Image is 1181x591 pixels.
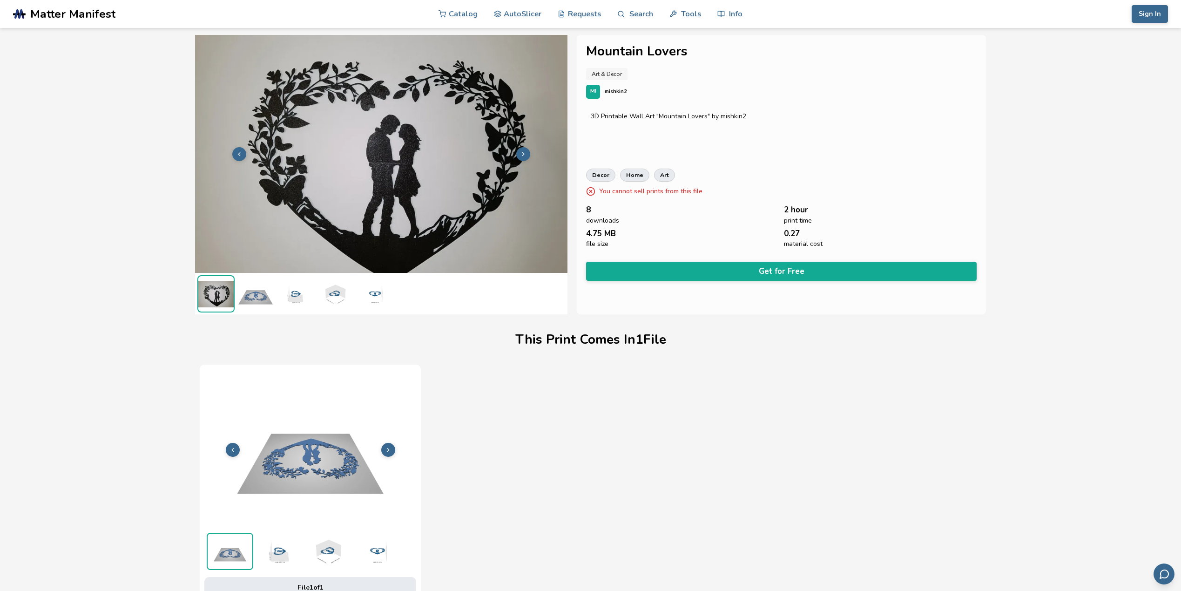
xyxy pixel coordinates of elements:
img: 1_3D_Dimensions [353,533,400,570]
img: 1_Print_Preview [208,534,252,569]
button: Send feedback via email [1154,564,1174,584]
p: mishkin2 [605,87,627,96]
span: MI [590,88,596,95]
img: 1_3D_Dimensions [277,275,314,312]
span: Matter Manifest [30,7,115,20]
span: 0.27 [784,229,800,238]
button: Sign In [1132,5,1168,23]
img: 1_3D_Dimensions [316,275,353,312]
span: file size [586,240,608,248]
span: 4.75 MB [586,229,616,238]
span: downloads [586,217,619,224]
h1: Mountain Lovers [586,44,977,59]
p: You cannot sell prints from this file [599,186,702,196]
span: 2 hour [784,205,808,214]
img: 1_Print_Preview [237,275,274,312]
a: Art & Decor [586,68,628,80]
a: art [654,169,675,182]
a: home [620,169,649,182]
div: 3D Printable Wall Art "Mountain Lovers" by mishkin2 [591,113,972,120]
span: print time [784,217,812,224]
h1: This Print Comes In 1 File [515,333,666,347]
img: 1_3D_Dimensions [304,533,351,570]
span: 8 [586,205,591,214]
span: material cost [784,240,823,248]
button: Get for Free [586,262,977,281]
img: 1_3D_Dimensions [356,275,393,312]
a: decor [586,169,615,182]
img: 1_3D_Dimensions [256,533,302,570]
